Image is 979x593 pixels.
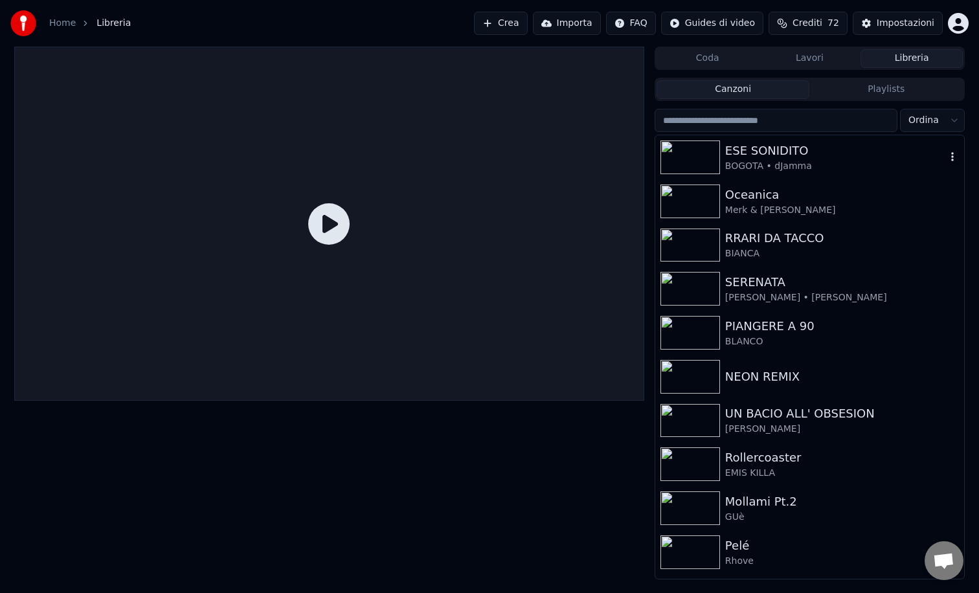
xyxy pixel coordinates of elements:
div: Oceanica [725,186,959,204]
div: SERENATA [725,273,959,291]
button: Canzoni [657,80,810,99]
div: Rhove [725,555,959,568]
button: Coda [657,49,759,68]
button: Crediti72 [769,12,848,35]
button: Lavori [759,49,861,68]
img: youka [10,10,36,36]
div: RRARI DA TACCO [725,229,959,247]
button: Crea [474,12,527,35]
div: Mollami Pt.2 [725,493,959,511]
span: Crediti [793,17,822,30]
span: Libreria [96,17,131,30]
div: Pelé [725,537,959,555]
a: Aprire la chat [925,541,963,580]
a: Home [49,17,76,30]
div: BOGOTA • dJamma [725,160,946,173]
div: Merk & [PERSON_NAME] [725,204,959,217]
button: FAQ [606,12,656,35]
button: Impostazioni [853,12,943,35]
div: BIANCA [725,247,959,260]
div: Rollercoaster [725,449,959,467]
div: UN BACIO ALL' OBSESION [725,405,959,423]
span: Ordina [908,114,939,127]
button: Libreria [861,49,963,68]
div: Impostazioni [877,17,934,30]
div: NEON REMIX [725,368,959,386]
div: PIANGERE A 90 [725,317,959,335]
nav: breadcrumb [49,17,131,30]
div: ESE SONIDITO [725,142,946,160]
button: Playlists [809,80,963,99]
div: EMIS KILLA [725,467,959,480]
div: [PERSON_NAME] • [PERSON_NAME] [725,291,959,304]
button: Guides di video [661,12,763,35]
button: Importa [533,12,601,35]
div: [PERSON_NAME] [725,423,959,436]
span: 72 [827,17,839,30]
div: BLANCO [725,335,959,348]
div: GUè [725,511,959,524]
